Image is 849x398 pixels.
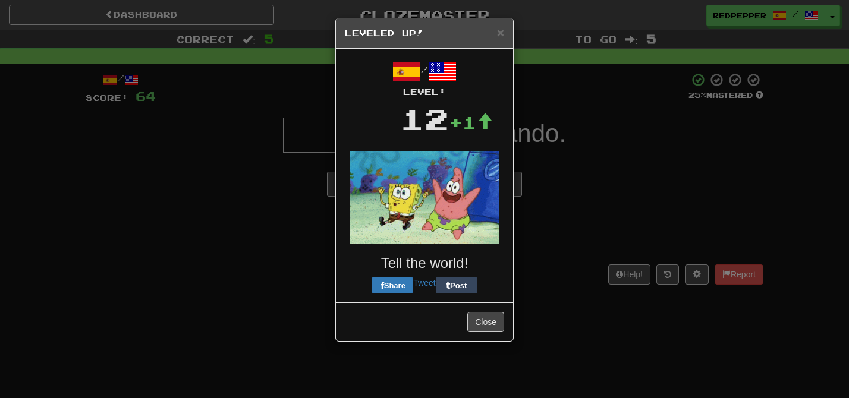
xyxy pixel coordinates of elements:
[372,277,413,293] button: Share
[400,98,449,140] div: 12
[345,58,504,98] div: /
[467,312,504,332] button: Close
[345,255,504,271] h3: Tell the world!
[436,277,477,293] button: Post
[497,26,504,39] button: Close
[345,86,504,98] div: Level:
[449,110,493,134] div: +1
[497,26,504,39] span: ×
[345,27,504,39] h5: Leveled Up!
[350,151,499,244] img: spongebob-53e4afb176f15ec50bbd25504a55505dc7932d5912ae3779acb110eb58d89fe3.gif
[413,278,435,288] a: Tweet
